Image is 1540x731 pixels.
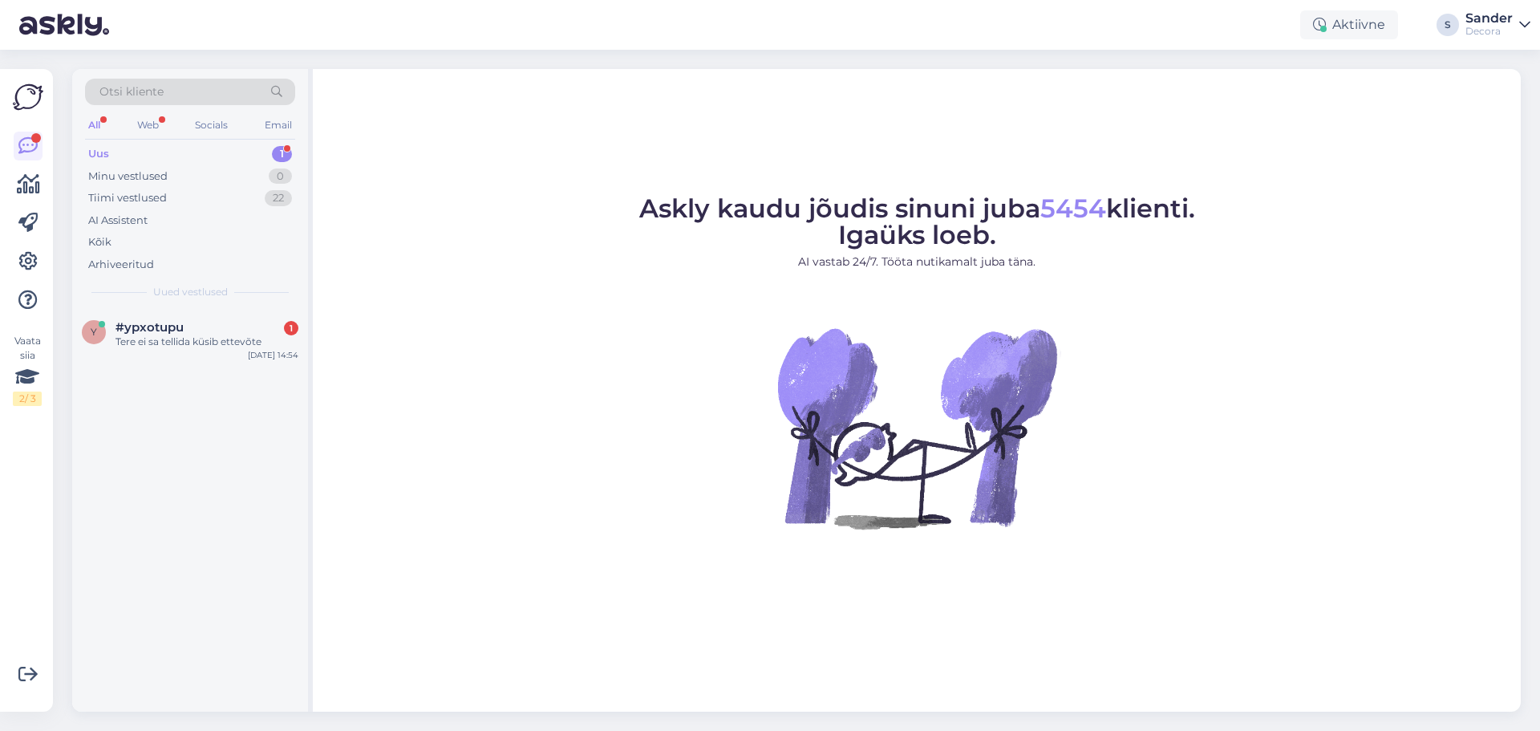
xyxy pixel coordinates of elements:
[639,254,1195,270] p: AI vastab 24/7. Tööta nutikamalt juba täna.
[772,283,1061,572] img: No Chat active
[639,193,1195,250] span: Askly kaudu jõudis sinuni juba klienti. Igaüks loeb.
[13,392,42,406] div: 2 / 3
[88,146,109,162] div: Uus
[99,83,164,100] span: Otsi kliente
[269,169,292,185] div: 0
[88,234,111,250] div: Kõik
[88,257,154,273] div: Arhiveeritud
[1465,12,1530,38] a: SanderDecora
[284,321,298,335] div: 1
[192,115,231,136] div: Socials
[261,115,295,136] div: Email
[13,82,43,112] img: Askly Logo
[88,213,148,229] div: AI Assistent
[88,190,167,206] div: Tiimi vestlused
[265,190,292,206] div: 22
[91,326,97,338] span: y
[1040,193,1106,224] span: 5454
[1300,10,1398,39] div: Aktiivne
[115,320,184,335] span: #ypxotupu
[1465,12,1513,25] div: Sander
[13,334,42,406] div: Vaata siia
[1437,14,1459,36] div: S
[134,115,162,136] div: Web
[85,115,103,136] div: All
[88,169,168,185] div: Minu vestlused
[248,349,298,361] div: [DATE] 14:54
[1465,25,1513,38] div: Decora
[115,335,298,349] div: Tere ei sa tellida küsib ettevõte
[153,285,228,299] span: Uued vestlused
[272,146,292,162] div: 1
